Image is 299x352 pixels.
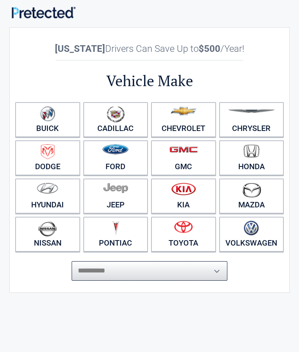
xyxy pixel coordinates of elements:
img: Main Logo [12,7,76,18]
img: chevrolet [171,107,197,115]
a: Hyundai [15,179,80,214]
img: cadillac [107,106,125,122]
img: ford [102,144,128,154]
a: Chrysler [219,102,284,137]
h2: Vehicle Make [14,71,285,91]
img: dodge [41,144,55,159]
img: buick [40,106,55,122]
img: kia [171,182,196,195]
a: Volkswagen [219,217,284,252]
a: Mazda [219,179,284,214]
img: nissan [38,221,57,237]
img: gmc [169,146,198,153]
img: hyundai [37,182,58,194]
a: Cadillac [83,102,148,137]
img: honda [243,144,260,158]
a: Dodge [15,140,80,175]
img: mazda [242,182,261,198]
b: $500 [199,43,220,54]
img: volkswagen [244,221,259,236]
img: chrysler [228,110,275,113]
a: Pontiac [83,217,148,252]
a: GMC [151,140,216,175]
b: [US_STATE] [55,43,105,54]
a: Ford [83,140,148,175]
img: pontiac [112,221,120,235]
img: toyota [174,221,193,233]
a: Chevrolet [151,102,216,137]
a: Jeep [83,179,148,214]
h2: Drivers Can Save Up to /Year [14,43,285,54]
a: Kia [151,179,216,214]
a: Honda [219,140,284,175]
a: Buick [15,102,80,137]
img: jeep [103,182,128,193]
a: Toyota [151,217,216,252]
a: Nissan [15,217,80,252]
